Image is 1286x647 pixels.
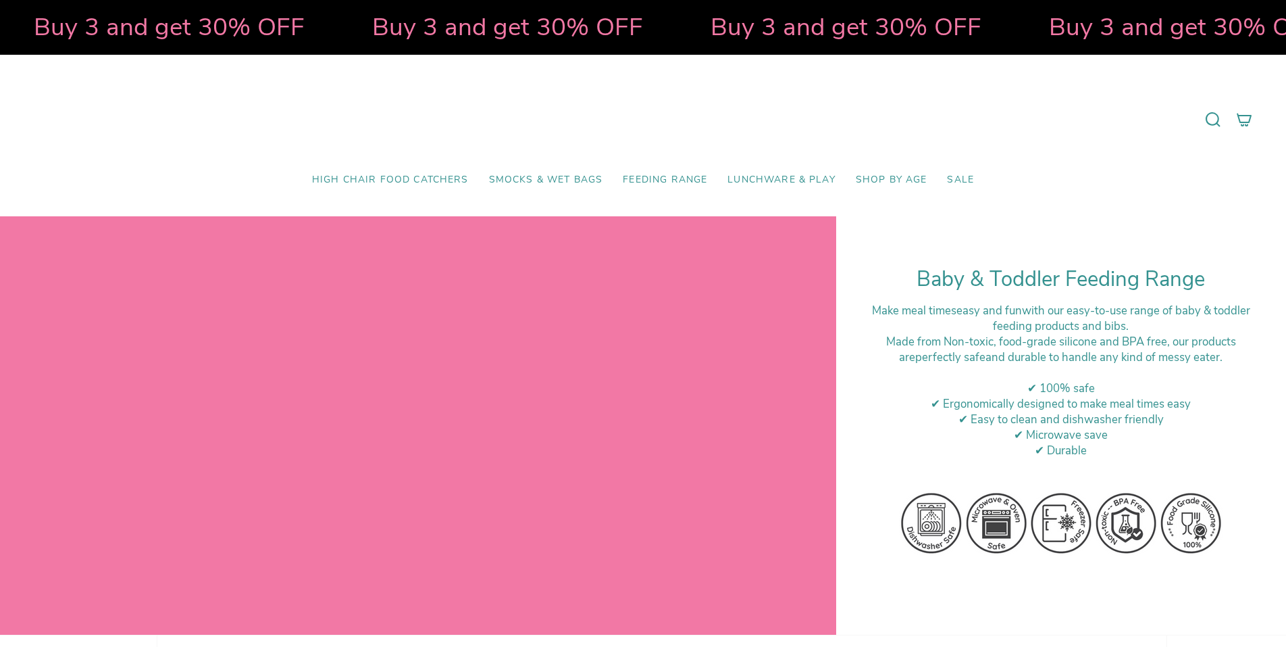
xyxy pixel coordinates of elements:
[479,164,613,196] a: Smocks & Wet Bags
[896,334,1236,365] span: ade from Non-toxic, food-grade silicone and BPA free, our products are and durable to handle any ...
[1014,427,1108,443] span: ✔ Microwave save
[870,412,1252,427] div: ✔ Easy to clean and dishwasher friendly
[527,75,760,164] a: Mumma’s Little Helpers
[367,10,638,44] strong: Buy 3 and get 30% OFF
[613,164,717,196] a: Feeding Range
[915,350,985,365] strong: perfectly safe
[870,267,1252,292] h1: Baby & Toddler Feeding Range
[623,174,707,186] span: Feeding Range
[302,164,479,196] a: High Chair Food Catchers
[870,303,1252,334] div: Make meal times with our easy-to-use range of baby & toddler feeding products and bibs.
[727,174,835,186] span: Lunchware & Play
[956,303,1022,318] strong: easy and fun
[846,164,937,196] a: Shop by Age
[489,174,603,186] span: Smocks & Wet Bags
[28,10,299,44] strong: Buy 3 and get 30% OFF
[705,10,976,44] strong: Buy 3 and get 30% OFF
[870,396,1252,412] div: ✔ Ergonomically designed to make meal times easy
[937,164,984,196] a: SALE
[870,443,1252,458] div: ✔ Durable
[870,334,1252,365] div: M
[717,164,845,196] a: Lunchware & Play
[947,174,974,186] span: SALE
[312,174,469,186] span: High Chair Food Catchers
[870,381,1252,396] div: ✔ 100% safe
[856,174,927,186] span: Shop by Age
